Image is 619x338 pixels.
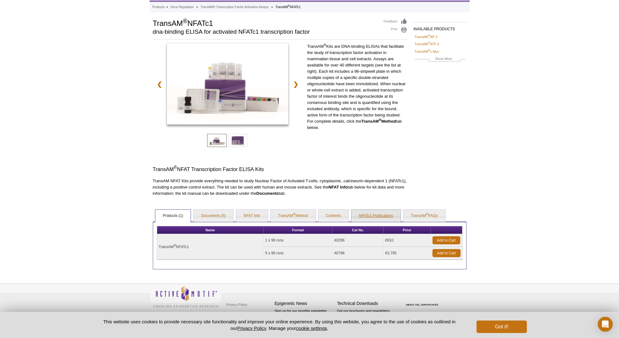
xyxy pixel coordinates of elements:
img: TransAM NFATc1 Kit [167,43,288,125]
a: Documents (6) [194,210,233,222]
a: TransAM NFATc1 Kit [167,43,288,126]
sup: ® [174,244,176,247]
sup: ® [183,17,187,24]
a: ❮ [153,77,166,91]
sup: ® [379,118,381,122]
a: Add to Cart [432,249,461,257]
li: » [196,5,198,9]
th: Name [157,226,264,234]
div: Open Intercom Messenger [598,317,613,332]
td: €3,795 [383,247,431,260]
strong: TransAM Method [362,119,396,124]
a: ABOUT SSL CERTIFICATES [406,304,438,306]
button: Got it! [477,321,527,333]
a: Products (1) [155,210,191,222]
a: Privacy Policy [225,300,249,309]
li: » [166,5,168,9]
sup: ® [293,213,295,216]
p: Sign up for our monthly newsletter highlighting recent publications in the field of epigenetics. [275,308,334,330]
th: Format [264,226,333,234]
p: TransAM NFAT Kits provide everything needed to study Nuclear Factor of Activated T-cells, cytopla... [153,178,407,197]
a: Gene Regulation [170,4,194,10]
a: TransAM® Transcription Factor Activation Assays [201,4,269,10]
a: TransAM®Method [271,210,316,222]
a: Contents [318,210,348,222]
h2: dna-binding ELISA for activated NFATc1 transcription factor [153,29,377,35]
a: NFATc1 Publications [352,210,401,222]
a: TransAM®AP-1 [415,34,438,40]
a: Privacy Policy [237,326,266,331]
button: cookie settings [296,326,327,331]
a: Print [384,27,407,33]
p: This website uses cookies to provide necessary site functionality and improve your online experie... [92,318,467,331]
h4: Technical Downloads [337,301,397,306]
a: Feedback [384,18,407,25]
sup: ® [174,165,177,170]
th: Price [383,226,431,234]
th: Cat No. [332,226,383,234]
table: Click to Verify - This site chose Symantec SSL for secure e-commerce and confidential communicati... [400,295,447,308]
sup: ® [428,34,430,37]
strong: NFAT Info [328,185,347,189]
li: TransAM NFATc1 [275,5,301,9]
p: TransAM Kits are DNA-binding ELISAs that facilitate the study of transcription factor activation ... [307,43,407,131]
a: TransAM®c-Myc [415,49,439,54]
h4: Epigenetic News [275,301,334,306]
td: 40796 [332,247,383,260]
img: Active Motif, [150,284,222,309]
a: NFAT Info [236,210,268,222]
td: €910 [383,234,431,247]
td: 1 x 96 rxns [264,234,333,247]
li: » [271,5,273,9]
sup: ® [428,42,430,45]
h1: TransAM NFATc1 [153,18,377,27]
a: Terms & Conditions [225,309,257,319]
sup: ® [428,49,430,52]
td: 5 x 96 rxns [264,247,333,260]
h3: TransAM NFAT Transcription Factor ELISA Kits [153,166,407,173]
a: ❯ [289,77,302,91]
h2: AVAILABLE PRODUCTS [413,22,467,33]
sup: ® [324,43,326,47]
strong: Documents [257,191,279,196]
a: Add to Cart [432,236,460,244]
sup: ® [288,4,290,7]
p: Get our brochures and newsletters, or request them by mail. [337,308,397,324]
a: Products [152,4,165,10]
td: TransAM NFATc1 [157,234,264,260]
sup: ® [426,213,428,216]
td: 40296 [332,234,383,247]
a: TransAM®ATF-2 [415,41,439,47]
a: Show More [415,56,465,63]
a: TransAM®FAQs [403,210,445,222]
